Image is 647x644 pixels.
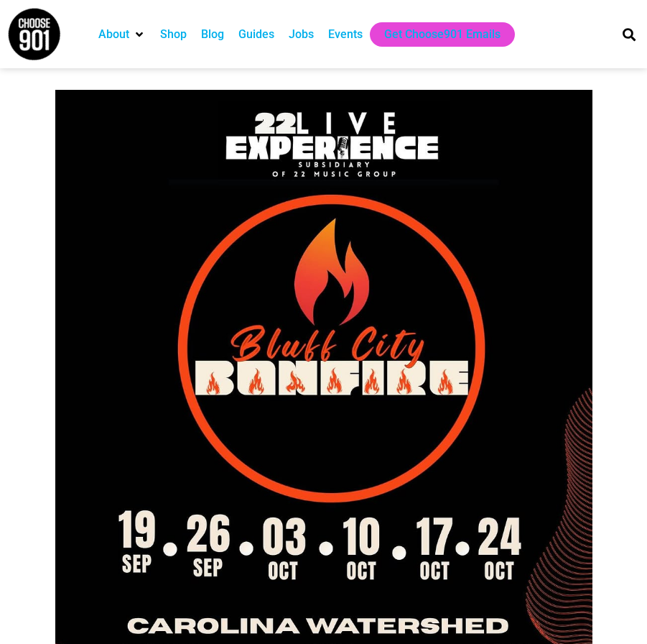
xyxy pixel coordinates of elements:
[201,26,224,43] a: Blog
[384,26,501,43] a: Get Choose901 Emails
[328,26,363,43] a: Events
[91,22,153,47] div: About
[289,26,314,43] a: Jobs
[238,26,274,43] a: Guides
[160,26,187,43] a: Shop
[618,22,641,46] div: Search
[98,26,129,43] a: About
[91,22,603,47] nav: Main nav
